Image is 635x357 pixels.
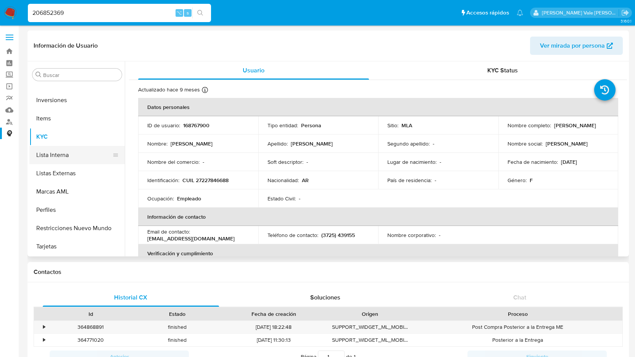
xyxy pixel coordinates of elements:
[413,334,622,346] div: Posterior a la Entrega
[387,177,432,184] p: País de residencia :
[530,37,623,55] button: Ver mirada por persona
[561,158,577,165] p: [DATE]
[43,323,45,331] div: •
[29,219,125,237] button: Restricciones Nuevo Mundo
[29,164,125,183] button: Listas Externas
[35,72,42,78] button: Buscar
[268,140,288,147] p: Apellido :
[47,334,134,346] div: 364771020
[310,293,340,302] span: Soluciones
[387,122,398,129] p: Sitio :
[147,235,235,242] p: [EMAIL_ADDRESS][DOMAIN_NAME]
[387,232,436,239] p: Nombre corporativo :
[192,8,208,18] button: search-icon
[554,122,596,129] p: [PERSON_NAME]
[114,293,147,302] span: Historial CX
[147,158,200,165] p: Nombre del comercio :
[134,334,221,346] div: finished
[542,9,619,16] p: rene.vale@mercadolibre.com
[327,321,413,333] div: SUPPORT_WIDGET_ML_MOBILE
[517,10,523,16] a: Notificaciones
[243,66,264,75] span: Usuario
[147,122,180,129] p: ID de usuario :
[29,128,125,146] button: KYC
[147,228,190,235] p: Email de contacto :
[440,158,441,165] p: -
[34,268,623,276] h1: Contactos
[508,140,543,147] p: Nombre social :
[387,140,430,147] p: Segundo apellido :
[306,158,308,165] p: -
[138,86,200,93] p: Actualizado hace 9 meses
[387,158,437,165] p: Lugar de nacimiento :
[508,177,527,184] p: Género :
[147,140,168,147] p: Nombre :
[147,195,174,202] p: Ocupación :
[29,237,125,256] button: Tarjetas
[268,232,318,239] p: Teléfono de contacto :
[268,177,299,184] p: Nacionalidad :
[546,140,588,147] p: [PERSON_NAME]
[513,293,526,302] span: Chat
[291,140,333,147] p: [PERSON_NAME]
[508,122,551,129] p: Nombre completo :
[299,195,300,202] p: -
[540,37,605,55] span: Ver mirada por persona
[302,177,309,184] p: AR
[171,140,213,147] p: [PERSON_NAME]
[221,334,327,346] div: [DATE] 11:30:13
[413,321,622,333] div: Post Compra Posterior a la Entrega ME
[419,310,617,318] div: Proceso
[435,177,436,184] p: -
[134,321,221,333] div: finished
[530,177,533,184] p: F
[332,310,408,318] div: Origen
[43,336,45,344] div: •
[487,66,518,75] span: KYC Status
[29,201,125,219] button: Perfiles
[28,8,211,18] input: Buscar usuario o caso...
[34,42,98,50] h1: Información de Usuario
[268,122,298,129] p: Tipo entidad :
[226,310,321,318] div: Fecha de creación
[327,334,413,346] div: SUPPORT_WIDGET_ML_MOBILE
[138,208,618,226] th: Información de contacto
[187,9,189,16] span: s
[203,158,204,165] p: -
[401,122,412,129] p: MLA
[147,177,179,184] p: Identificación :
[43,72,119,78] input: Buscar
[176,9,182,16] span: ⌥
[183,122,210,129] p: 168767900
[221,321,327,333] div: [DATE] 18:22:48
[621,9,629,17] a: Salir
[301,122,321,129] p: Persona
[138,98,618,116] th: Datos personales
[138,244,618,263] th: Verificación y cumplimiento
[53,310,129,318] div: Id
[268,195,296,202] p: Estado Civil :
[433,140,434,147] p: -
[177,195,201,202] p: Empleado
[29,146,119,164] button: Lista Interna
[508,158,558,165] p: Fecha de nacimiento :
[321,232,355,239] p: (3725) 439155
[47,321,134,333] div: 364868891
[466,9,509,17] span: Accesos rápidos
[182,177,229,184] p: CUIL 27227846688
[139,310,215,318] div: Estado
[29,109,125,128] button: Items
[29,183,125,201] button: Marcas AML
[439,232,440,239] p: -
[268,158,303,165] p: Soft descriptor :
[29,91,125,109] button: Inversiones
